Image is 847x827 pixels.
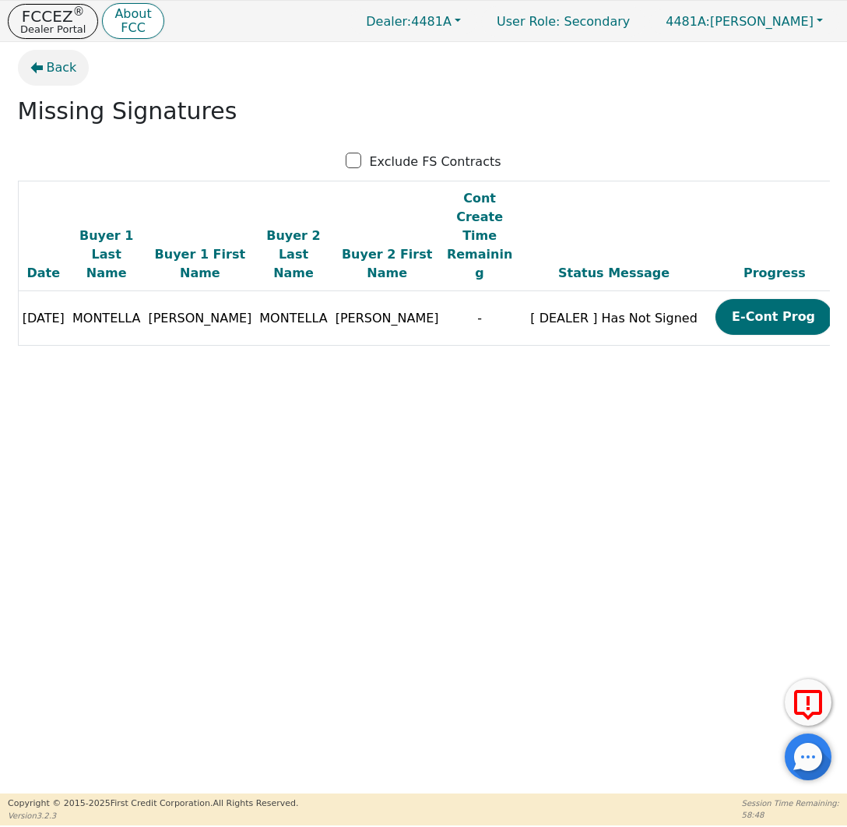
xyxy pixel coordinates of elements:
[443,291,517,346] td: -
[20,24,86,34] p: Dealer Portal
[8,4,98,39] button: FCCEZ®Dealer Portal
[350,9,477,33] button: Dealer:4481A
[366,14,411,29] span: Dealer:
[497,14,560,29] span: User Role :
[148,245,251,283] div: Buyer 1 First Name
[715,264,835,283] div: Progress
[785,679,831,726] button: Report Error to FCC
[73,5,85,19] sup: ®
[23,264,65,283] div: Date
[447,191,512,280] span: Cont Create Time Remaining
[259,311,327,326] span: MONTELLA
[336,245,439,283] div: Buyer 2 First Name
[259,227,327,283] div: Buyer 2 Last Name
[72,227,140,283] div: Buyer 1 Last Name
[649,9,839,33] button: 4481A:[PERSON_NAME]
[114,22,151,34] p: FCC
[8,810,298,822] p: Version 3.2.3
[521,264,708,283] div: Status Message
[742,797,839,809] p: Session Time Remaining:
[20,9,86,24] p: FCCEZ
[481,6,645,37] p: Secondary
[336,311,439,326] span: [PERSON_NAME]
[715,299,832,335] button: E-Cont Prog
[114,8,151,20] p: About
[148,311,251,326] span: [PERSON_NAME]
[666,14,814,29] span: [PERSON_NAME]
[481,6,645,37] a: User Role: Secondary
[666,14,710,29] span: 4481A:
[72,311,140,326] span: MONTELLA
[18,97,830,125] h2: Missing Signatures
[366,14,452,29] span: 4481A
[102,3,163,40] button: AboutFCC
[18,50,90,86] button: Back
[517,291,712,346] td: [ DEALER ] Has Not Signed
[369,153,501,171] p: Exclude FS Contracts
[18,291,69,346] td: [DATE]
[213,798,298,808] span: All Rights Reserved.
[8,797,298,811] p: Copyright © 2015- 2025 First Credit Corporation.
[47,58,77,77] span: Back
[742,809,839,821] p: 58:48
